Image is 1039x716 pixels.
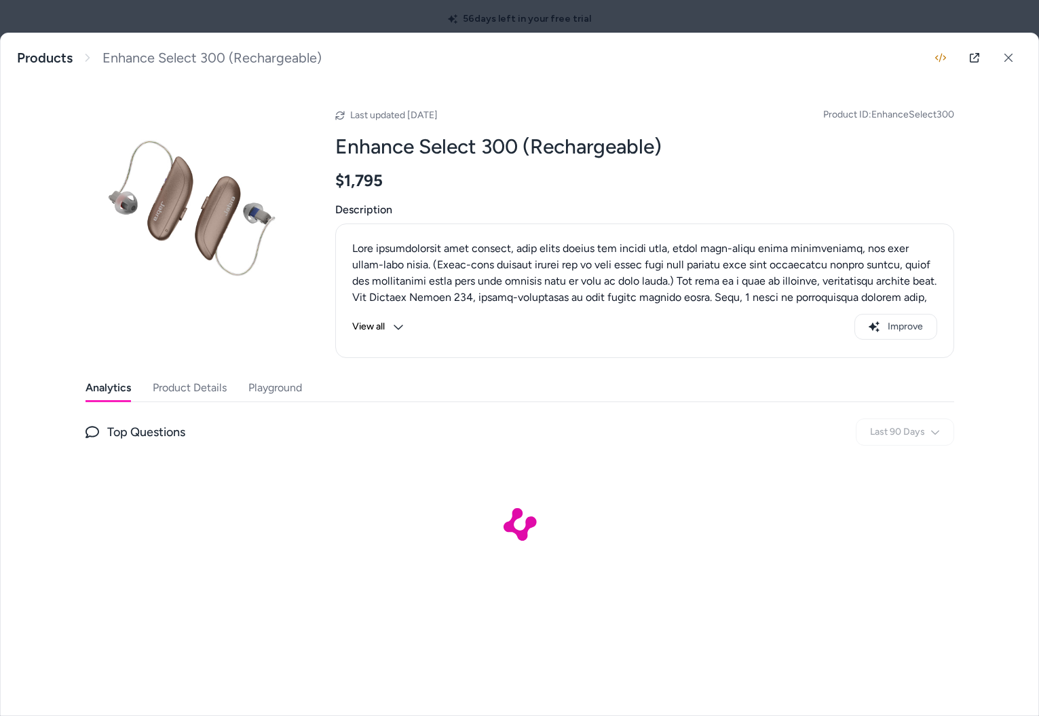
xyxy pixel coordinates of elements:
button: Improve [854,314,937,340]
span: Enhance Select 300 (Rechargeable) [102,50,322,67]
nav: breadcrumb [17,50,322,67]
button: Analytics [86,374,131,401]
button: Product Details [153,374,227,401]
h2: Enhance Select 300 (Rechargeable) [335,134,954,160]
a: Products [17,50,73,67]
button: Playground [248,374,302,401]
button: View all [352,314,404,340]
span: Product ID: EnhanceSelect300 [823,108,954,122]
img: sku_es300_bronze.jpg [86,99,303,316]
span: Top Questions [107,423,185,442]
span: Description [335,202,954,218]
span: Last updated [DATE] [350,109,438,121]
span: $1,795 [335,171,383,191]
